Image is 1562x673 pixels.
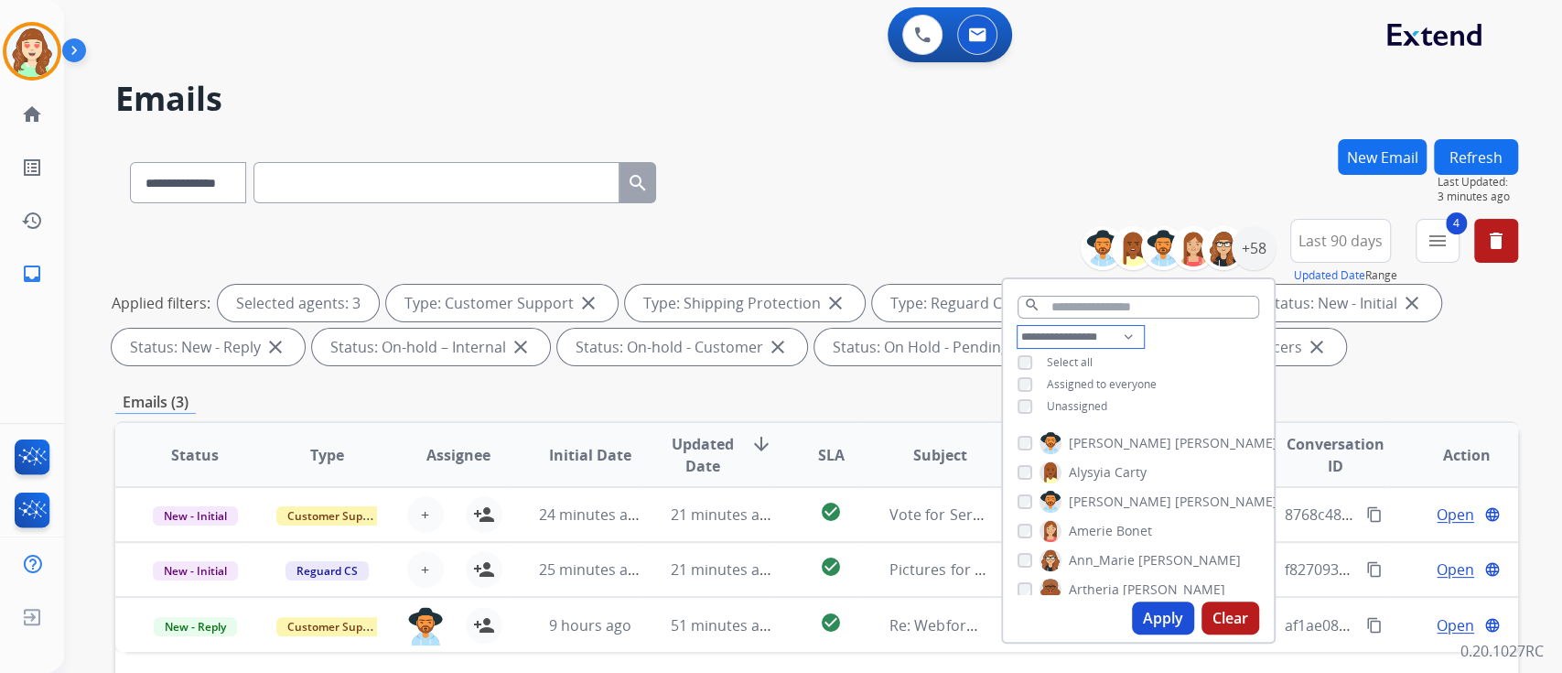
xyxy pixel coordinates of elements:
mat-icon: content_copy [1366,506,1383,523]
span: Customer Support [276,506,395,526]
mat-icon: check_circle [820,612,842,634]
mat-icon: check_circle [820,501,842,523]
span: Artheria [1069,581,1119,599]
span: 8768c48f-9747-4bd0-b416-c9a7dc65a9fe [1284,505,1559,525]
span: Open [1437,614,1474,636]
span: Ann_Marie [1069,551,1135,570]
mat-icon: language [1484,506,1501,523]
span: Vote for Service Hub powered by Service Technologies [889,505,1265,525]
span: 51 minutes ago [671,615,777,635]
span: Assigned to everyone [1047,376,1157,392]
span: [PERSON_NAME] [1175,493,1277,511]
th: Action [1386,423,1518,487]
span: Open [1437,504,1474,526]
div: Selected agents: 3 [218,285,379,321]
mat-icon: list_alt [21,157,43,179]
span: [PERSON_NAME] [1069,493,1171,511]
span: Amerie [1069,522,1113,540]
span: 25 minutes ago [539,559,645,580]
span: Last 90 days [1298,237,1383,244]
span: Range [1294,267,1397,283]
mat-icon: close [767,336,789,358]
mat-icon: home [21,103,43,125]
mat-icon: close [264,336,286,358]
mat-icon: delete [1485,230,1507,252]
button: Clear [1201,602,1259,635]
span: 21 minutes ago [671,505,777,525]
span: + [421,559,429,581]
img: agent-avatar [407,607,444,646]
mat-icon: check_circle [820,556,842,578]
span: Initial Date [548,444,630,466]
h2: Emails [115,81,1518,117]
span: Conversation ID [1284,433,1385,477]
div: Status: On Hold - Pending Parts [814,329,1093,365]
span: Assignee [426,444,490,466]
p: Emails (3) [115,391,196,414]
div: Type: Shipping Protection [625,285,865,321]
mat-icon: search [1024,297,1040,313]
div: +58 [1232,226,1276,270]
span: Pictures for claim [889,559,1010,580]
mat-icon: close [510,336,532,358]
mat-icon: close [577,292,599,314]
span: Unassigned [1047,398,1107,414]
span: Last Updated: [1438,175,1518,190]
span: Type [310,444,344,466]
mat-icon: history [21,210,43,232]
span: [PERSON_NAME] [1138,551,1241,570]
span: SLA [817,444,844,466]
span: Updated Date [671,433,736,477]
span: 21 minutes ago [671,559,777,580]
mat-icon: menu [1427,230,1449,252]
button: + [407,496,444,533]
span: + [421,504,429,526]
span: Customer Support [276,617,395,636]
mat-icon: person_add [473,504,495,526]
mat-icon: close [1401,292,1423,314]
span: af1ae086-b39b-4afa-8449-c2da833e47c4 [1284,615,1559,635]
span: 9 hours ago [548,615,630,635]
mat-icon: inbox [21,263,43,285]
span: New - Reply [154,617,237,636]
span: [PERSON_NAME] [1123,581,1225,599]
mat-icon: content_copy [1366,617,1383,634]
span: Re: Webform from [PERSON_NAME][EMAIL_ADDRESS][PERSON_NAME][DOMAIN_NAME] on [DATE] [889,615,1556,635]
span: Bonet [1116,522,1152,540]
span: Status [171,444,219,466]
span: Open [1437,559,1474,581]
mat-icon: arrow_downward [750,433,772,455]
span: Reguard CS [285,561,369,581]
button: Last 90 days [1290,219,1391,263]
span: Alysyia [1069,463,1111,482]
mat-icon: language [1484,561,1501,578]
p: Applied filters: [112,292,210,314]
button: New Email [1338,139,1427,175]
span: 24 minutes ago [539,505,645,525]
mat-icon: search [627,172,649,194]
div: Status: New - Reply [112,329,305,365]
span: f8270932-b561-4f0e-a527-22fef1ee31b4 [1284,559,1553,580]
span: [PERSON_NAME] [1069,434,1171,452]
span: Carty [1115,463,1147,482]
div: Status: On-hold – Internal [312,329,550,365]
mat-icon: person_add [473,559,495,581]
button: Apply [1132,602,1194,635]
div: Type: Customer Support [386,285,618,321]
mat-icon: close [1306,336,1328,358]
span: Subject [913,444,967,466]
span: Select all [1047,354,1093,370]
img: avatar [6,26,58,77]
span: [PERSON_NAME] [1175,434,1277,452]
mat-icon: language [1484,617,1501,634]
mat-icon: close [824,292,846,314]
button: + [407,551,444,588]
span: New - Initial [153,561,238,581]
div: Type: Reguard CS [872,285,1054,321]
button: Refresh [1434,139,1518,175]
span: New - Initial [153,506,238,526]
span: 4 [1446,212,1467,234]
p: 0.20.1027RC [1460,640,1544,662]
span: 3 minutes ago [1438,190,1518,204]
mat-icon: content_copy [1366,561,1383,578]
